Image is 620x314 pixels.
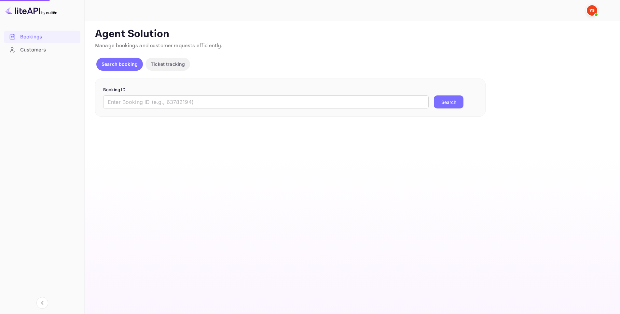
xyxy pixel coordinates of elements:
[95,28,608,41] p: Agent Solution
[5,5,57,16] img: LiteAPI logo
[36,297,48,309] button: Collapse navigation
[20,46,77,54] div: Customers
[95,42,223,49] span: Manage bookings and customer requests efficiently.
[103,95,429,108] input: Enter Booking ID (e.g., 63782194)
[4,31,80,43] a: Bookings
[4,44,80,56] a: Customers
[434,95,463,108] button: Search
[20,33,77,41] div: Bookings
[587,5,597,16] img: Yandex Support
[102,61,138,67] p: Search booking
[103,87,477,93] p: Booking ID
[151,61,185,67] p: Ticket tracking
